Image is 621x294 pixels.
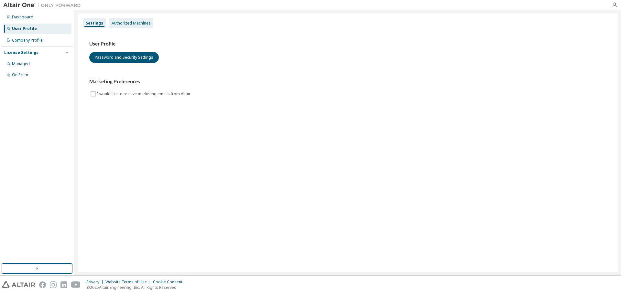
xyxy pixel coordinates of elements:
h3: Marketing Preferences [89,78,606,85]
label: I would like to receive marketing emails from Altair [97,90,192,98]
div: Settings [86,21,103,26]
button: Password and Security Settings [89,52,159,63]
div: Managed [12,61,30,66]
div: Website Terms of Use [105,279,153,285]
div: On Prem [12,72,28,77]
div: User Profile [12,26,37,31]
img: instagram.svg [50,281,57,288]
img: Altair One [3,2,84,8]
div: Dashboard [12,15,33,20]
h3: User Profile [89,41,606,47]
div: Privacy [86,279,105,285]
div: License Settings [4,50,38,55]
div: Company Profile [12,38,43,43]
p: © 2025 Altair Engineering, Inc. All Rights Reserved. [86,285,186,290]
img: altair_logo.svg [2,281,35,288]
div: Cookie Consent [153,279,186,285]
img: linkedin.svg [60,281,67,288]
img: facebook.svg [39,281,46,288]
img: youtube.svg [71,281,81,288]
div: Authorized Machines [112,21,151,26]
